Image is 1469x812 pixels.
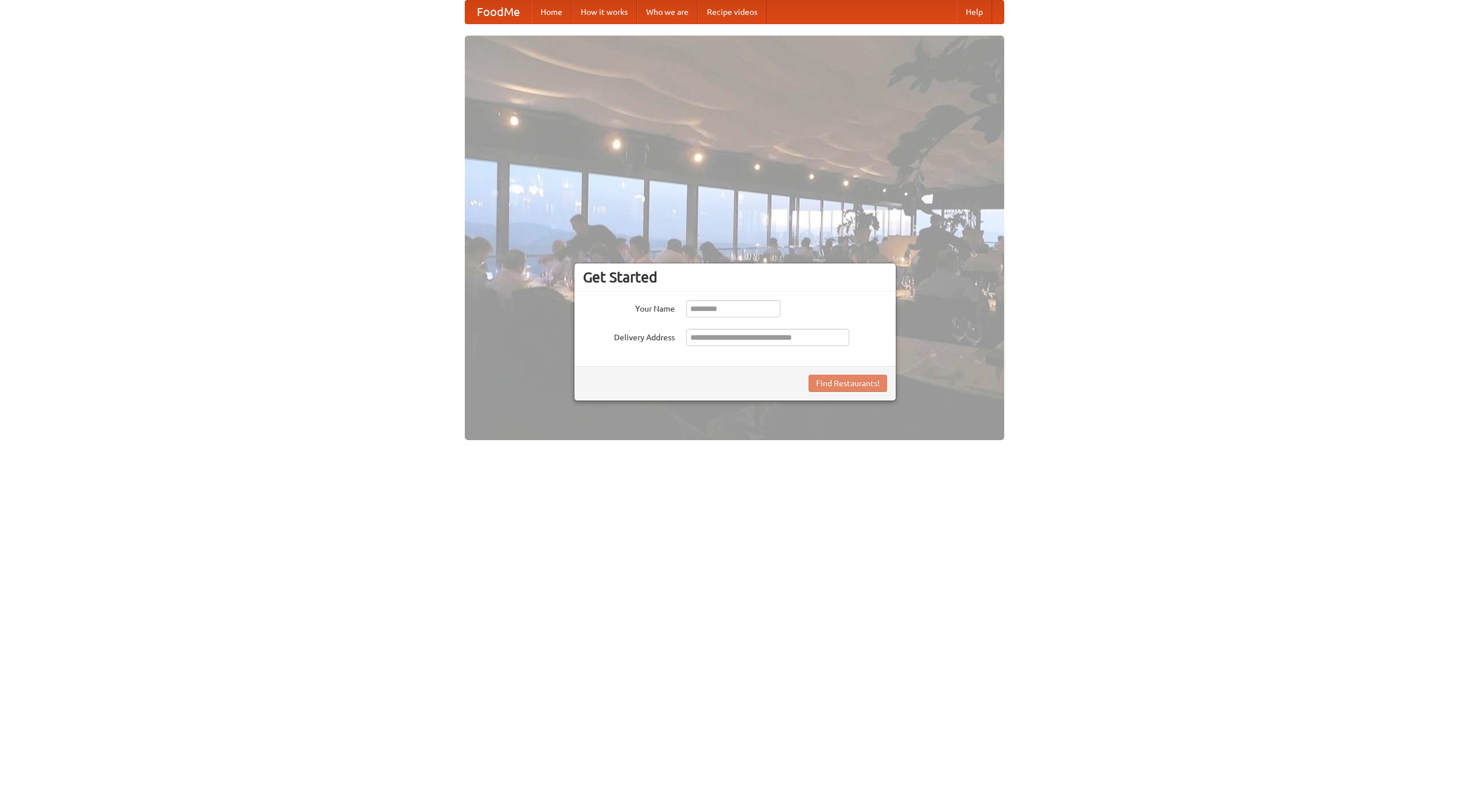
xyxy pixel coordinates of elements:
a: Home [531,1,572,24]
label: Your Name [583,300,675,314]
a: Help [957,1,992,24]
a: FoodMe [465,1,531,24]
button: Find Restaurants! [809,375,887,392]
a: Who we are [637,1,698,24]
label: Delivery Address [583,329,675,343]
a: How it works [572,1,637,24]
h3: Get Started [583,269,887,286]
a: Recipe videos [698,1,767,24]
